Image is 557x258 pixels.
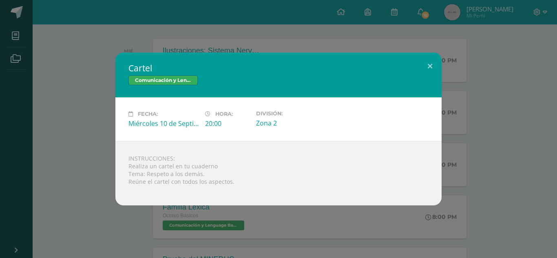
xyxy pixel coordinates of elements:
[115,141,442,205] div: INSTRUCCIONES: Realiza un cartel en tu cuaderno Tema: Respeto a los demás. Reúne el cartel con to...
[128,119,199,128] div: Miércoles 10 de Septiembre
[128,62,429,74] h2: Cartel
[128,75,198,85] span: Comunicación y Lenguage Bas II
[418,53,442,80] button: Close (Esc)
[138,111,158,117] span: Fecha:
[256,110,326,117] label: División:
[205,119,250,128] div: 20:00
[256,119,326,128] div: Zona 2
[215,111,233,117] span: Hora:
